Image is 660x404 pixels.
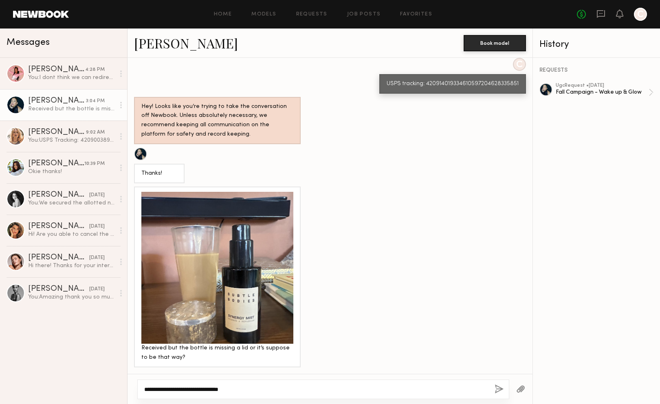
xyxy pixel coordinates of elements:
[539,68,653,73] div: REQUESTS
[141,169,177,178] div: Thanks!
[86,97,105,105] div: 3:04 PM
[85,66,105,74] div: 4:28 PM
[296,12,328,17] a: Requests
[347,12,381,17] a: Job Posts
[28,285,89,293] div: [PERSON_NAME]
[28,262,115,270] div: Hi there! Thanks for your interest :) Is there any flexibility in the budget? Typically for an ed...
[400,12,432,17] a: Favorites
[28,293,115,301] div: You: Amazing thank you so much [PERSON_NAME]
[464,39,526,46] a: Book model
[28,128,86,136] div: [PERSON_NAME]
[28,66,85,74] div: [PERSON_NAME]
[28,199,115,207] div: You: We secured the allotted number of partnerships. I will reach out if we need additional conte...
[141,344,293,362] div: Received but the bottle is missing a lid or it’s suppose to be that way?
[28,231,115,238] div: Hi! Are you able to cancel the job please? Just want to make sure you don’t send products my way....
[28,254,89,262] div: [PERSON_NAME]
[539,40,653,49] div: History
[28,105,115,113] div: Received but the bottle is missing a lid or it’s suppose to be that way?
[28,97,86,105] div: [PERSON_NAME]
[28,136,115,144] div: You: USPS Tracking: 420900389334610597204628338708
[84,160,105,168] div: 10:39 PM
[7,38,50,47] span: Messages
[28,160,84,168] div: [PERSON_NAME]
[89,254,105,262] div: [DATE]
[89,223,105,231] div: [DATE]
[251,12,276,17] a: Models
[141,102,293,140] div: Hey! Looks like you’re trying to take the conversation off Newbook. Unless absolutely necessary, ...
[28,74,115,81] div: You: I dont think we can redirect. How many weeks is that?
[89,191,105,199] div: [DATE]
[556,88,649,96] div: Fall Campaign - Wake up & Glow
[556,83,649,88] div: ugc Request • [DATE]
[387,79,519,89] div: USPS tracking: 420914019334610597204628335851
[28,168,115,176] div: Okie thanks!
[134,34,238,52] a: [PERSON_NAME]
[28,191,89,199] div: [PERSON_NAME]
[214,12,232,17] a: Home
[28,222,89,231] div: [PERSON_NAME]
[634,8,647,21] a: C
[89,285,105,293] div: [DATE]
[464,35,526,51] button: Book model
[556,83,653,102] a: ugcRequest •[DATE]Fall Campaign - Wake up & Glow
[86,129,105,136] div: 9:02 AM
